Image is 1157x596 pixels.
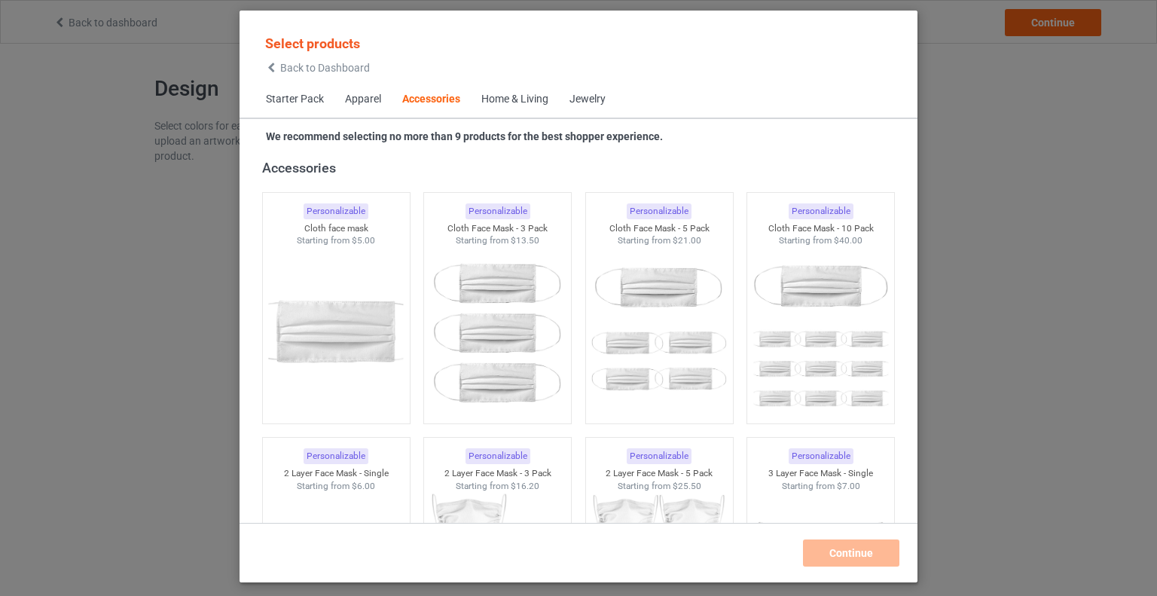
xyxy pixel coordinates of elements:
div: Starting from [424,480,571,493]
div: Home & Living [481,92,548,107]
span: $13.50 [511,235,539,246]
div: Cloth face mask [263,222,410,235]
strong: We recommend selecting no more than 9 products for the best shopper experience. [266,130,663,142]
img: regular.jpg [592,247,727,416]
div: Accessories [262,159,902,176]
div: Cloth Face Mask - 3 Pack [424,222,571,235]
span: $25.50 [673,481,701,491]
div: 2 Layer Face Mask - 5 Pack [586,467,733,480]
span: $16.20 [511,481,539,491]
div: Personalizable [789,448,853,464]
div: Jewelry [569,92,606,107]
img: regular.jpg [753,247,888,416]
span: $21.00 [673,235,701,246]
span: $40.00 [834,235,862,246]
div: Personalizable [789,203,853,219]
span: $6.00 [352,481,375,491]
div: Starting from [747,480,894,493]
div: Personalizable [466,448,530,464]
div: 2 Layer Face Mask - Single [263,467,410,480]
div: Apparel [345,92,381,107]
div: 2 Layer Face Mask - 3 Pack [424,467,571,480]
div: Starting from [263,480,410,493]
span: $7.00 [837,481,860,491]
div: Cloth Face Mask - 10 Pack [747,222,894,235]
div: Personalizable [627,203,691,219]
div: Personalizable [466,203,530,219]
div: Cloth Face Mask - 5 Pack [586,222,733,235]
img: regular.jpg [269,247,404,416]
div: Starting from [263,234,410,247]
div: Starting from [747,234,894,247]
img: regular.jpg [430,247,565,416]
span: Back to Dashboard [280,62,370,74]
div: Starting from [424,234,571,247]
div: Starting from [586,234,733,247]
div: 3 Layer Face Mask - Single [747,467,894,480]
div: Accessories [402,92,460,107]
span: $5.00 [352,235,375,246]
div: Personalizable [304,203,368,219]
div: Personalizable [627,448,691,464]
div: Starting from [586,480,733,493]
span: Select products [265,35,360,51]
span: Starter Pack [255,81,334,118]
div: Personalizable [304,448,368,464]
